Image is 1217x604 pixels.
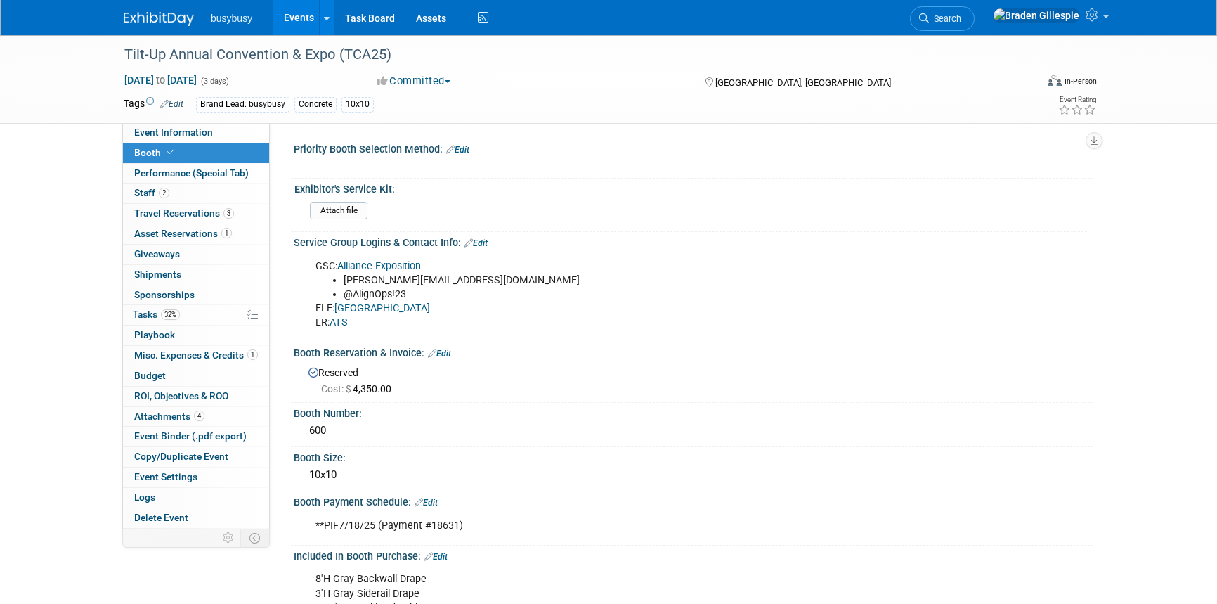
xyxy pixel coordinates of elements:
[304,362,1083,396] div: Reserved
[321,383,353,394] span: Cost: $
[344,274,930,288] li: [PERSON_NAME][EMAIL_ADDRESS][DOMAIN_NAME]
[119,42,1014,68] div: Tilt-Up Annual Convention & Expo (TCA25)
[223,208,234,219] span: 3
[134,430,247,442] span: Event Binder (.pdf export)
[123,285,269,305] a: Sponsorships
[294,139,1093,157] div: Priority Booth Selection Method:
[910,6,975,31] a: Search
[334,302,430,314] a: [GEOGRAPHIC_DATA]
[123,366,269,386] a: Budget
[241,529,270,547] td: Toggle Event Tabs
[294,97,337,112] div: Concrete
[134,390,228,401] span: ROI, Objectives & ROO
[304,464,1083,486] div: 10x10
[133,309,180,320] span: Tasks
[160,99,183,109] a: Edit
[134,451,228,462] span: Copy/Duplicate Event
[124,96,183,113] td: Tags
[123,326,269,345] a: Playbook
[294,179,1087,196] div: Exhibitor's Service Kit:
[372,74,456,89] button: Committed
[194,411,204,421] span: 4
[294,232,1093,250] div: Service Group Logins & Contact Info:
[134,207,234,219] span: Travel Reservations
[134,411,204,422] span: Attachments
[464,238,488,248] a: Edit
[294,491,1093,510] div: Booth Payment Schedule:
[134,147,177,158] span: Booth
[1048,75,1062,86] img: Format-Inperson.png
[294,447,1093,465] div: Booth Size:
[134,127,213,138] span: Event Information
[134,370,166,381] span: Budget
[159,188,169,198] span: 2
[134,349,258,361] span: Misc. Expenses & Credits
[134,329,175,340] span: Playbook
[134,228,232,239] span: Asset Reservations
[294,546,1093,564] div: Included In Booth Purchase:
[123,508,269,528] a: Delete Event
[123,488,269,508] a: Logs
[304,420,1083,442] div: 600
[993,8,1080,23] img: Braden Gillespie
[446,145,469,155] a: Edit
[134,491,155,503] span: Logs
[134,248,180,259] span: Giveaways
[123,305,269,325] a: Tasks32%
[123,224,269,244] a: Asset Reservations1
[123,245,269,264] a: Giveaways
[196,97,289,112] div: Brand Lead: busybusy
[123,143,269,163] a: Booth
[415,498,438,508] a: Edit
[428,349,451,359] a: Edit
[200,77,229,86] span: (3 days)
[341,97,374,112] div: 10x10
[134,167,249,179] span: Performance (Special Tab)
[123,346,269,366] a: Misc. Expenses & Credits1
[344,288,930,302] li: @AlignOps!23
[134,269,181,280] span: Shipments
[929,13,961,24] span: Search
[123,468,269,487] a: Event Settings
[134,512,188,523] span: Delete Event
[123,265,269,285] a: Shipments
[211,13,252,24] span: busybusy
[306,512,939,540] div: **PIF7/18/25 (Payment #18631)
[294,403,1093,420] div: Booth Number:
[134,471,197,482] span: Event Settings
[124,74,197,86] span: [DATE] [DATE]
[424,552,448,562] a: Edit
[1058,96,1096,103] div: Event Rating
[330,316,348,328] a: ATS
[134,187,169,198] span: Staff
[123,204,269,224] a: Travel Reservations3
[321,383,397,394] span: 4,350.00
[154,75,167,86] span: to
[124,12,194,26] img: ExhibitDay
[123,164,269,184] a: Performance (Special Tab)
[123,123,269,143] a: Event Information
[167,148,174,156] i: Booth reservation complete
[123,184,269,203] a: Staff2
[715,77,891,88] span: [GEOGRAPHIC_DATA], [GEOGRAPHIC_DATA]
[123,447,269,467] a: Copy/Duplicate Event
[123,387,269,406] a: ROI, Objectives & ROO
[216,529,241,547] td: Personalize Event Tab Strip
[161,309,180,320] span: 32%
[1064,76,1097,86] div: In-Person
[306,252,939,337] div: GSC: ELE: LR:
[294,342,1093,361] div: Booth Reservation & Invoice:
[134,289,195,300] span: Sponsorships
[337,260,421,272] a: Alliance Exposition
[123,427,269,446] a: Event Binder (.pdf export)
[221,228,232,238] span: 1
[952,73,1097,94] div: Event Format
[247,349,258,360] span: 1
[123,407,269,427] a: Attachments4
